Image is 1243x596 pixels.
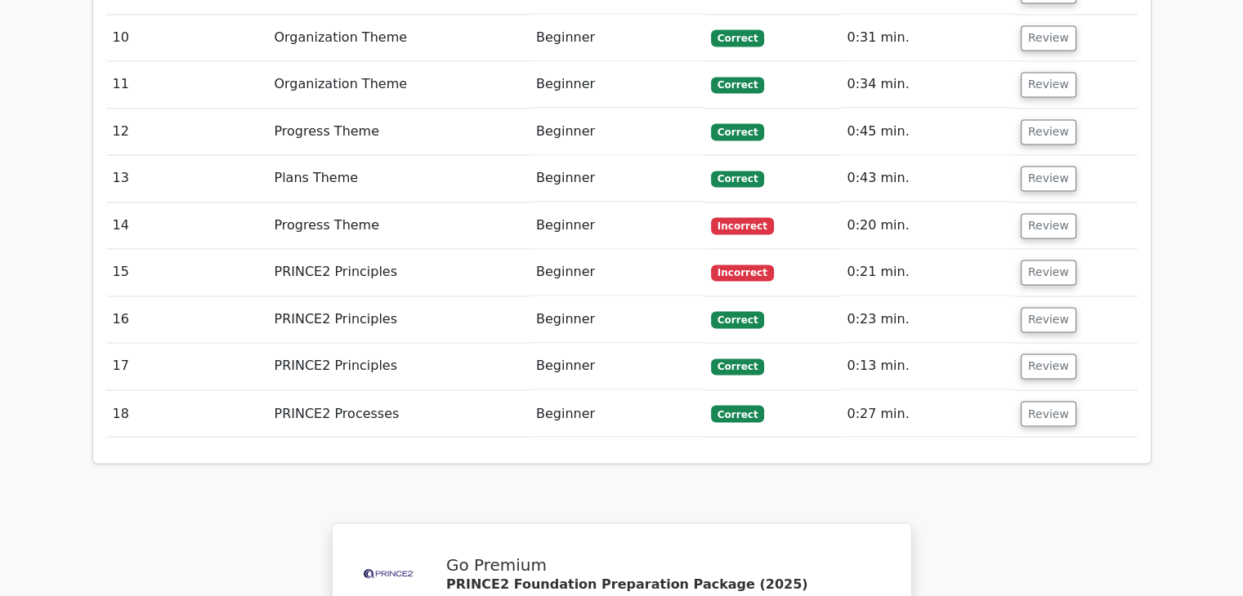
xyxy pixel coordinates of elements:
span: Correct [711,405,764,421]
td: PRINCE2 Principles [267,343,529,389]
button: Review [1021,166,1076,191]
span: Incorrect [711,217,774,234]
td: 0:27 min. [840,390,1013,437]
td: Beginner [530,390,704,437]
td: 0:34 min. [840,61,1013,108]
td: 11 [106,61,268,108]
td: Beginner [530,202,704,249]
td: 0:43 min. [840,155,1013,202]
button: Review [1021,260,1076,285]
td: Beginner [530,61,704,108]
td: 13 [106,155,268,202]
td: Beginner [530,296,704,343]
span: Correct [711,123,764,140]
td: 0:13 min. [840,343,1013,389]
td: 0:45 min. [840,109,1013,155]
td: 16 [106,296,268,343]
span: Correct [711,29,764,46]
td: Organization Theme [267,61,529,108]
td: PRINCE2 Processes [267,390,529,437]
span: Incorrect [711,265,774,281]
td: 0:20 min. [840,202,1013,249]
td: 18 [106,390,268,437]
td: 10 [106,15,268,61]
span: Correct [711,77,764,93]
td: 15 [106,249,268,296]
span: Correct [711,311,764,327]
button: Review [1021,25,1076,51]
td: Beginner [530,343,704,389]
td: 0:31 min. [840,15,1013,61]
td: Beginner [530,109,704,155]
td: Organization Theme [267,15,529,61]
td: 0:21 min. [840,249,1013,296]
td: 17 [106,343,268,389]
td: 12 [106,109,268,155]
td: PRINCE2 Principles [267,249,529,296]
span: Correct [711,358,764,375]
td: Beginner [530,15,704,61]
button: Review [1021,401,1076,426]
button: Review [1021,354,1076,379]
td: 14 [106,202,268,249]
span: Correct [711,171,764,187]
td: Plans Theme [267,155,529,202]
td: Progress Theme [267,202,529,249]
td: 0:23 min. [840,296,1013,343]
td: Beginner [530,155,704,202]
button: Review [1021,72,1076,97]
td: PRINCE2 Principles [267,296,529,343]
button: Review [1021,213,1076,238]
td: Beginner [530,249,704,296]
button: Review [1021,119,1076,145]
td: Progress Theme [267,109,529,155]
button: Review [1021,307,1076,332]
